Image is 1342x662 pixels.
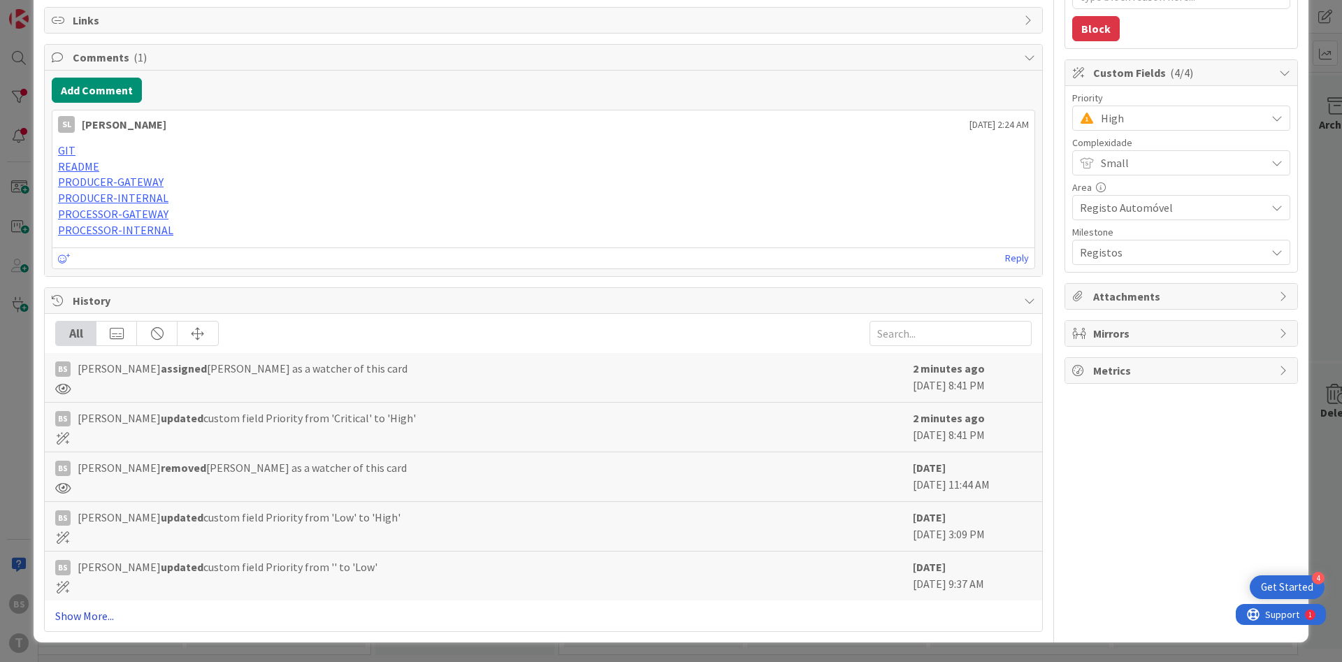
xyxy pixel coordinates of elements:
span: Support [29,2,64,19]
span: Mirrors [1093,325,1272,342]
b: updated [161,560,203,574]
div: [DATE] 9:37 AM [913,559,1032,593]
span: Metrics [1093,362,1272,379]
a: README [58,159,99,173]
b: removed [161,461,206,475]
a: Show More... [55,607,1032,624]
div: SL [58,116,75,133]
span: High [1101,108,1259,128]
span: ( 4/4 ) [1170,66,1193,80]
div: BS [55,461,71,476]
span: [PERSON_NAME] [PERSON_NAME] as a watcher of this card [78,459,407,476]
span: Links [73,12,1017,29]
div: BS [55,510,71,526]
b: 2 minutes ago [913,361,985,375]
span: Small [1101,153,1259,173]
b: [DATE] [913,510,946,524]
div: [DATE] 8:41 PM [913,410,1032,445]
b: assigned [161,361,207,375]
div: Open Get Started checklist, remaining modules: 4 [1250,575,1325,599]
span: ( 1 ) [134,50,147,64]
span: Comments [73,49,1017,66]
div: [PERSON_NAME] [82,116,166,133]
span: History [73,292,1017,309]
span: [PERSON_NAME] [PERSON_NAME] as a watcher of this card [78,360,407,377]
div: BS [55,411,71,426]
b: updated [161,510,203,524]
b: 2 minutes ago [913,411,985,425]
span: Registo Automóvel [1080,198,1259,217]
div: Milestone [1072,227,1290,237]
div: Get Started [1261,580,1313,594]
div: BS [55,560,71,575]
a: PRODUCER-GATEWAY [58,175,164,189]
span: Registos [1080,243,1259,262]
b: [DATE] [913,461,946,475]
b: [DATE] [913,560,946,574]
div: [DATE] 8:41 PM [913,360,1032,395]
button: Add Comment [52,78,142,103]
div: BS [55,361,71,377]
span: [PERSON_NAME] custom field Priority from 'Critical' to 'High' [78,410,416,426]
a: PROCESSOR-GATEWAY [58,207,168,221]
a: PROCESSOR-INTERNAL [58,223,173,237]
b: updated [161,411,203,425]
div: Priority [1072,93,1290,103]
span: Attachments [1093,288,1272,305]
span: [PERSON_NAME] custom field Priority from 'Low' to 'High' [78,509,401,526]
a: Reply [1005,250,1029,267]
div: [DATE] 3:09 PM [913,509,1032,544]
span: Custom Fields [1093,64,1272,81]
div: All [56,322,96,345]
input: Search... [870,321,1032,346]
div: Complexidade [1072,138,1290,147]
a: PRODUCER-INTERNAL [58,191,168,205]
div: 4 [1312,572,1325,584]
div: 1 [73,6,76,17]
div: [DATE] 11:44 AM [913,459,1032,494]
span: [DATE] 2:24 AM [969,117,1029,132]
div: Area [1072,182,1290,192]
span: [PERSON_NAME] custom field Priority from '' to 'Low' [78,559,377,575]
button: Block [1072,16,1120,41]
a: GIT [58,143,75,157]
